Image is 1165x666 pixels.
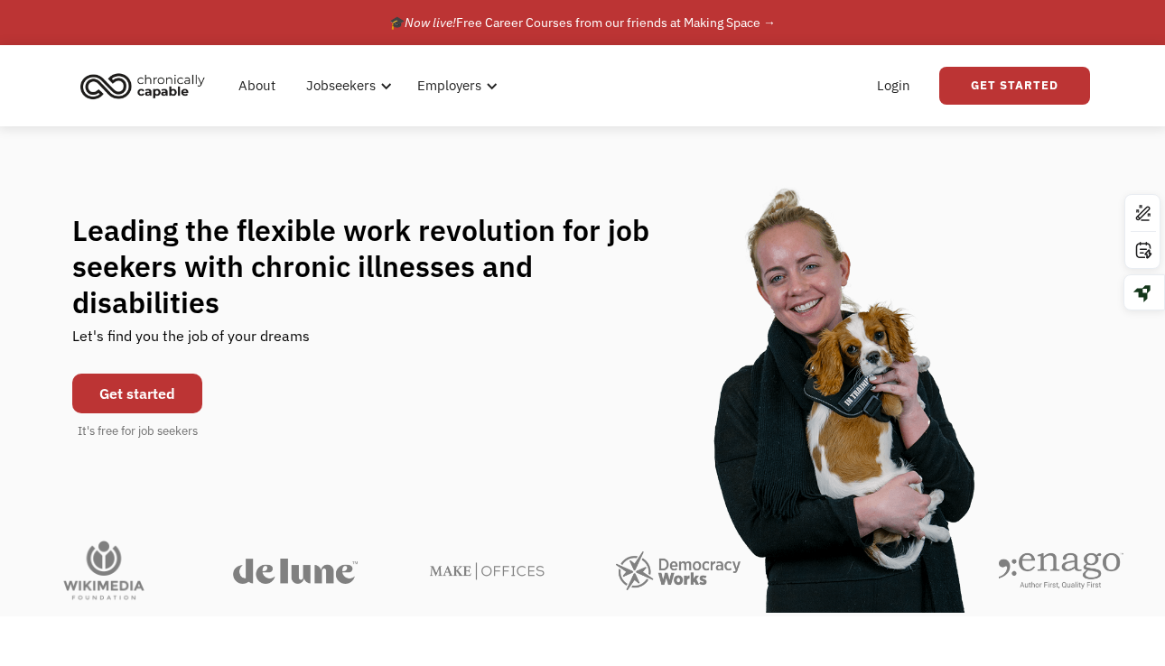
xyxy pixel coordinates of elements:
div: Let's find you the job of your dreams [72,320,310,365]
em: Now live! [405,14,456,31]
h1: Leading the flexible work revolution for job seekers with chronic illnesses and disabilities [72,212,685,320]
a: Get Started [939,67,1090,105]
div: Employers [417,75,481,97]
div: 🎓 Free Career Courses from our friends at Making Space → [389,12,776,33]
a: Get started [72,374,202,413]
a: About [228,57,286,115]
a: Login [866,57,921,115]
img: Chronically Capable logo [75,66,210,106]
div: Jobseekers [306,75,376,97]
div: Employers [406,57,503,115]
div: It's free for job seekers [78,422,198,440]
div: Jobseekers [295,57,397,115]
a: home [75,66,219,106]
